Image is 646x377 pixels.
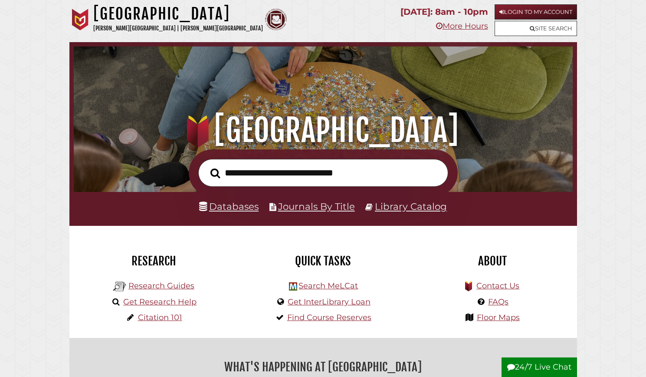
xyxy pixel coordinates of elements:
h2: Research [76,254,232,268]
h1: [GEOGRAPHIC_DATA] [83,111,563,149]
a: More Hours [436,21,488,31]
p: [PERSON_NAME][GEOGRAPHIC_DATA] | [PERSON_NAME][GEOGRAPHIC_DATA] [93,23,263,33]
a: Research Guides [128,281,194,291]
h2: About [414,254,571,268]
h2: What's Happening at [GEOGRAPHIC_DATA] [76,357,571,377]
img: Calvin Theological Seminary [265,9,287,30]
img: Calvin University [69,9,91,30]
a: Databases [199,201,259,212]
a: Find Course Reserves [287,313,371,322]
a: Site Search [495,21,577,36]
a: Floor Maps [477,313,520,322]
a: Search MeLCat [298,281,358,291]
h2: Quick Tasks [245,254,401,268]
p: [DATE]: 8am - 10pm [400,4,488,20]
a: Journals By Title [278,201,355,212]
a: Library Catalog [375,201,447,212]
img: Hekman Library Logo [289,282,297,291]
a: FAQs [488,297,508,307]
a: Get InterLibrary Loan [288,297,371,307]
h1: [GEOGRAPHIC_DATA] [93,4,263,23]
i: Search [210,168,220,179]
button: Search [206,166,224,181]
img: Hekman Library Logo [113,280,126,293]
a: Login to My Account [495,4,577,20]
a: Get Research Help [123,297,197,307]
a: Citation 101 [138,313,182,322]
a: Contact Us [476,281,519,291]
